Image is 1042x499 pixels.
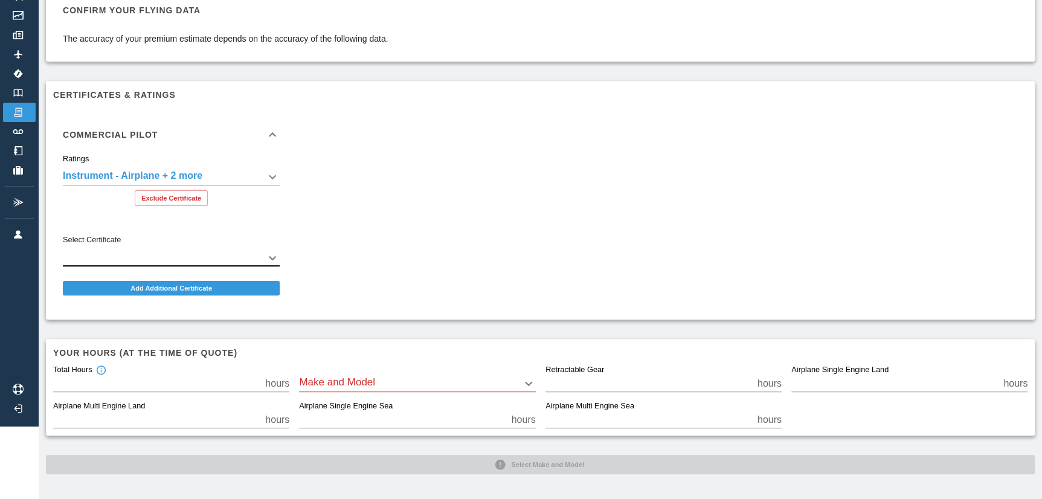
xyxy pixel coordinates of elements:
p: The accuracy of your premium estimate depends on the accuracy of the following data. [63,33,388,45]
label: Airplane Single Engine Land [791,365,889,376]
p: hours [1003,376,1028,391]
div: Instrument - Airplane + 2 more [63,169,280,185]
p: hours [757,413,782,427]
label: Airplane Single Engine Sea [299,401,393,412]
h6: Your hours (at the time of quote) [53,346,1028,359]
label: Retractable Gear [545,365,604,376]
p: hours [265,376,289,391]
h6: Confirm your flying data [63,4,388,17]
h6: Certificates & Ratings [53,88,1028,101]
svg: Total hours in fixed-wing aircraft [95,365,106,376]
div: Total Hours [53,365,106,376]
div: Commercial Pilot [53,115,289,154]
label: Ratings [63,153,89,164]
p: hours [757,376,782,391]
button: Add Additional Certificate [63,281,280,295]
button: Exclude Certificate [135,190,208,206]
h6: Commercial Pilot [63,130,158,139]
label: Airplane Multi Engine Land [53,401,145,412]
p: hours [511,413,535,427]
div: Commercial Pilot [53,154,289,216]
label: Select Certificate [63,234,121,245]
label: Airplane Multi Engine Sea [545,401,634,412]
p: hours [265,413,289,427]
